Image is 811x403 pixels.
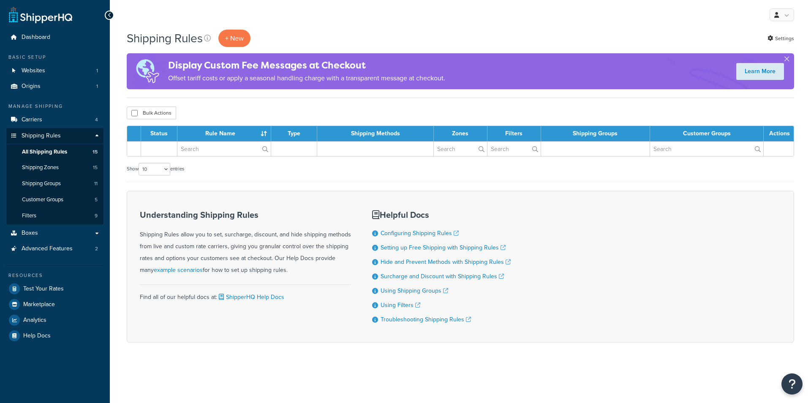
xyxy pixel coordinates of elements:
a: Boxes [6,225,103,241]
select: Showentries [139,163,170,175]
a: Troubleshooting Shipping Rules [381,315,471,324]
span: 15 [93,164,98,171]
a: Origins 1 [6,79,103,94]
li: Customer Groups [6,192,103,208]
li: Origins [6,79,103,94]
a: Shipping Zones 15 [6,160,103,175]
span: 4 [95,116,98,123]
span: Dashboard [22,34,50,41]
div: Manage Shipping [6,103,103,110]
input: Search [434,142,487,156]
input: Search [487,142,541,156]
th: Shipping Methods [317,126,434,141]
a: ShipperHQ Help Docs [217,293,284,302]
a: All Shipping Rules 15 [6,144,103,160]
span: Help Docs [23,332,51,340]
th: Status [141,126,177,141]
a: Advanced Features 2 [6,241,103,257]
a: Surcharge and Discount with Shipping Rules [381,272,504,281]
a: example scenarios [154,266,203,274]
li: Shipping Groups [6,176,103,192]
span: 15 [93,148,98,156]
span: Shipping Zones [22,164,59,171]
th: Actions [764,126,794,141]
a: ShipperHQ Home [9,6,72,23]
span: 2 [95,245,98,252]
span: Carriers [22,116,42,123]
div: Find all of our helpful docs at: [140,285,351,303]
th: Shipping Groups [541,126,650,141]
span: 9 [95,212,98,219]
span: Shipping Groups [22,180,61,187]
p: + New [218,30,250,47]
a: Help Docs [6,328,103,343]
li: Filters [6,208,103,224]
span: 5 [95,196,98,203]
div: Resources [6,272,103,279]
span: Customer Groups [22,196,63,203]
input: Search [650,142,763,156]
span: Marketplace [23,301,55,308]
label: Show entries [127,163,184,175]
span: 1 [96,83,98,90]
a: Settings [767,33,794,44]
h1: Shipping Rules [127,30,203,47]
th: Zones [434,126,487,141]
span: Analytics [23,317,46,324]
th: Customer Groups [650,126,764,141]
span: Boxes [22,230,38,237]
span: 11 [94,180,98,187]
li: Websites [6,63,103,79]
a: Setting up Free Shipping with Shipping Rules [381,243,506,252]
h4: Display Custom Fee Messages at Checkout [168,58,445,72]
p: Offset tariff costs or apply a seasonal handling charge with a transparent message at checkout. [168,72,445,84]
a: Websites 1 [6,63,103,79]
a: Test Your Rates [6,281,103,296]
span: Websites [22,67,45,74]
li: All Shipping Rules [6,144,103,160]
a: Shipping Groups 11 [6,176,103,192]
button: Bulk Actions [127,107,176,119]
span: Test Your Rates [23,285,64,293]
h3: Understanding Shipping Rules [140,210,351,219]
a: Customer Groups 5 [6,192,103,208]
a: Learn More [736,63,784,80]
li: Shipping Zones [6,160,103,175]
a: Carriers 4 [6,112,103,128]
span: Advanced Features [22,245,73,252]
a: Using Filters [381,301,420,310]
span: Origins [22,83,41,90]
div: Shipping Rules allow you to set, surcharge, discount, and hide shipping methods from live and cus... [140,210,351,276]
a: Analytics [6,313,103,328]
a: Marketplace [6,297,103,312]
a: Using Shipping Groups [381,286,448,295]
a: Hide and Prevent Methods with Shipping Rules [381,258,511,266]
th: Filters [487,126,541,141]
a: Filters 9 [6,208,103,224]
span: 1 [96,67,98,74]
th: Rule Name [177,126,271,141]
h3: Helpful Docs [372,210,511,219]
li: Carriers [6,112,103,128]
input: Search [177,142,271,156]
button: Open Resource Center [781,373,803,395]
span: Filters [22,212,36,219]
span: Shipping Rules [22,132,61,140]
a: Shipping Rules [6,128,103,144]
li: Shipping Rules [6,128,103,225]
li: Advanced Features [6,241,103,257]
a: Configuring Shipping Rules [381,229,459,238]
span: All Shipping Rules [22,148,67,156]
th: Type [271,126,317,141]
img: duties-banner-06bc72dcb5fe05cb3f9472aba00be2ae8eb53ab6f0d8bb03d382ba314ac3c341.png [127,53,168,89]
a: Dashboard [6,30,103,45]
div: Basic Setup [6,54,103,61]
